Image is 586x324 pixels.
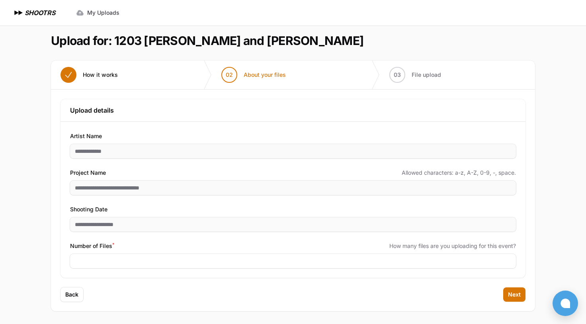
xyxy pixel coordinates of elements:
img: SHOOTRS [13,8,25,18]
span: 02 [226,71,233,79]
span: About your files [244,71,286,79]
a: My Uploads [71,6,124,20]
button: Next [503,287,525,302]
span: Artist Name [70,131,102,141]
span: My Uploads [87,9,119,17]
span: How it works [83,71,118,79]
span: How many files are you uploading for this event? [389,242,516,250]
h1: SHOOTRS [25,8,55,18]
span: Allowed characters: a-z, A-Z, 0-9, -, space. [402,169,516,177]
span: Number of Files [70,241,114,251]
button: 03 File upload [380,61,451,89]
button: 02 About your files [212,61,295,89]
span: Back [65,291,78,299]
button: Open chat window [553,291,578,316]
span: Next [508,291,521,299]
span: Shooting Date [70,205,107,214]
h3: Upload details [70,105,516,115]
button: Back [61,287,83,302]
h1: Upload for: 1203 [PERSON_NAME] and [PERSON_NAME] [51,33,363,48]
a: SHOOTRS SHOOTRS [13,8,55,18]
button: How it works [51,61,127,89]
span: File upload [412,71,441,79]
span: Project Name [70,168,106,178]
span: 03 [394,71,401,79]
